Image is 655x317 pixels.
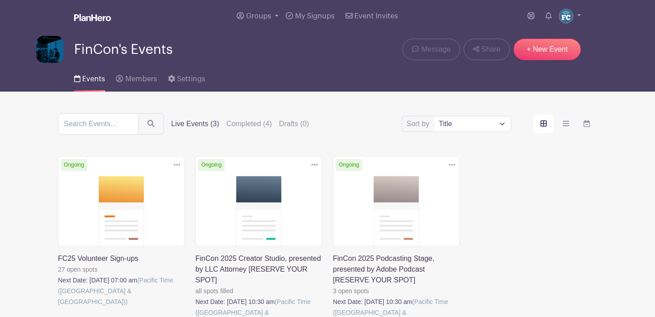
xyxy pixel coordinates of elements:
[74,42,173,57] span: FinCon's Events
[171,119,219,129] label: Live Events (3)
[513,39,581,60] a: + New Event
[559,9,573,23] img: FC%20circle.png
[58,113,138,135] input: Search Events...
[168,63,205,92] a: Settings
[403,39,460,60] a: Message
[481,44,500,55] span: Share
[177,75,205,83] span: Settings
[421,44,451,55] span: Message
[74,14,111,21] img: logo_white-6c42ec7e38ccf1d336a20a19083b03d10ae64f83f12c07503d8b9e83406b4c7d.svg
[116,63,157,92] a: Members
[354,13,398,20] span: Event Invites
[295,13,335,20] span: My Signups
[171,119,309,129] div: filters
[82,75,105,83] span: Events
[36,36,63,63] img: Screen%20Shot%202024-09-23%20at%207.49.53%20PM.png
[125,75,157,83] span: Members
[74,63,105,92] a: Events
[226,119,272,129] label: Completed (4)
[407,119,432,129] label: Sort by
[279,119,309,129] label: Drafts (0)
[246,13,271,20] span: Groups
[464,39,510,60] a: Share
[533,115,597,133] div: order and view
